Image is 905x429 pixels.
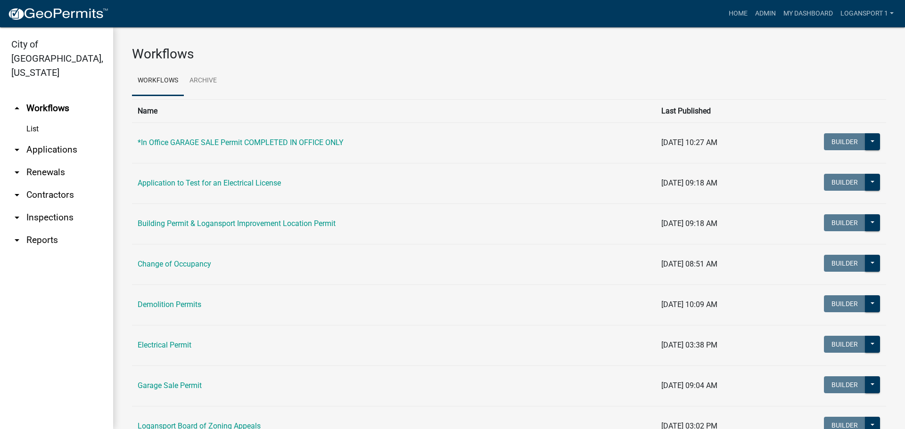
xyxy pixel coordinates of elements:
[184,66,222,96] a: Archive
[824,295,865,312] button: Builder
[661,381,717,390] span: [DATE] 09:04 AM
[132,66,184,96] a: Workflows
[132,46,886,62] h3: Workflows
[837,5,897,23] a: Logansport 1
[138,340,191,349] a: Electrical Permit
[661,300,717,309] span: [DATE] 10:09 AM
[138,138,344,147] a: *In Office GARAGE SALE Permit COMPLETED IN OFFICE ONLY
[138,259,211,268] a: Change of Occupancy
[138,300,201,309] a: Demolition Permits
[824,174,865,191] button: Builder
[824,255,865,272] button: Builder
[725,5,751,23] a: Home
[824,376,865,393] button: Builder
[11,189,23,201] i: arrow_drop_down
[11,235,23,246] i: arrow_drop_down
[751,5,780,23] a: Admin
[661,219,717,228] span: [DATE] 09:18 AM
[780,5,837,23] a: My Dashboard
[138,381,202,390] a: Garage Sale Permit
[661,340,717,349] span: [DATE] 03:38 PM
[656,99,770,122] th: Last Published
[824,133,865,150] button: Builder
[661,178,717,187] span: [DATE] 09:18 AM
[824,336,865,353] button: Builder
[138,178,281,187] a: Application to Test for an Electrical License
[661,259,717,268] span: [DATE] 08:51 AM
[661,138,717,147] span: [DATE] 10:27 AM
[11,144,23,155] i: arrow_drop_down
[11,103,23,114] i: arrow_drop_up
[824,214,865,231] button: Builder
[11,167,23,178] i: arrow_drop_down
[138,219,336,228] a: Building Permit & Logansport Improvement Location Permit
[132,99,656,122] th: Name
[11,212,23,223] i: arrow_drop_down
